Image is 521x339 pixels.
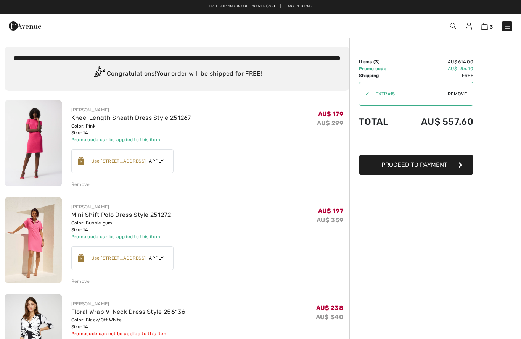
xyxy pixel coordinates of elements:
div: Color: Black/Off White Size: 14 [71,316,186,330]
img: Shopping Bag [481,23,488,30]
div: Promo code can be applied to this item [71,233,171,240]
td: AU$ 557.60 [400,109,473,135]
img: Mini Shift Polo Dress Style 251272 [5,197,62,283]
span: Remove [448,90,467,97]
a: Knee-Length Sheath Dress Style 251267 [71,114,191,121]
div: Remove [71,278,90,285]
span: AU$ 197 [318,207,343,215]
span: Apply [146,255,167,262]
td: Free [400,72,473,79]
s: AU$ 359 [317,216,343,224]
img: Search [450,23,457,29]
a: 1ère Avenue [9,22,41,29]
td: AU$ -56.40 [400,65,473,72]
div: Color: Pink Size: 14 [71,123,191,136]
div: Use [STREET_ADDRESS] [91,158,146,165]
img: Congratulation2.svg [92,66,107,82]
td: Promo code [359,65,400,72]
td: AU$ 614.00 [400,58,473,65]
span: 3 [490,24,493,30]
iframe: PayPal [359,135,473,152]
div: Remove [71,181,90,188]
img: Menu [503,23,511,30]
div: Use [STREET_ADDRESS] [91,255,146,262]
s: AU$ 299 [317,119,343,127]
span: AU$ 179 [318,110,343,118]
input: Promo code [369,82,448,105]
span: AU$ 238 [316,304,343,312]
img: Reward-Logo.svg [78,254,85,262]
span: Proceed to Payment [381,161,447,168]
span: 3 [375,59,378,65]
div: Promo code can be applied to this item [71,136,191,143]
div: Color: Bubble gum Size: 14 [71,220,171,233]
img: Reward-Logo.svg [78,157,85,165]
div: Promocode can not be applied to this item [71,330,186,337]
button: Proceed to Payment [359,155,473,175]
s: AU$ 340 [316,313,343,321]
div: ✔ [359,90,369,97]
img: My Info [466,23,472,30]
td: Items ( ) [359,58,400,65]
div: [PERSON_NAME] [71,203,171,210]
a: Free shipping on orders over $180 [209,4,275,9]
a: Mini Shift Polo Dress Style 251272 [71,211,171,218]
a: Easy Returns [286,4,312,9]
td: Total [359,109,400,135]
a: 3 [481,21,493,31]
img: 1ère Avenue [9,18,41,34]
span: Apply [146,158,167,165]
a: Floral Wrap V-Neck Dress Style 256136 [71,308,186,315]
div: [PERSON_NAME] [71,107,191,113]
img: Knee-Length Sheath Dress Style 251267 [5,100,62,186]
td: Shipping [359,72,400,79]
div: [PERSON_NAME] [71,300,186,307]
span: | [280,4,281,9]
div: Congratulations! Your order will be shipped for FREE! [14,66,340,82]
